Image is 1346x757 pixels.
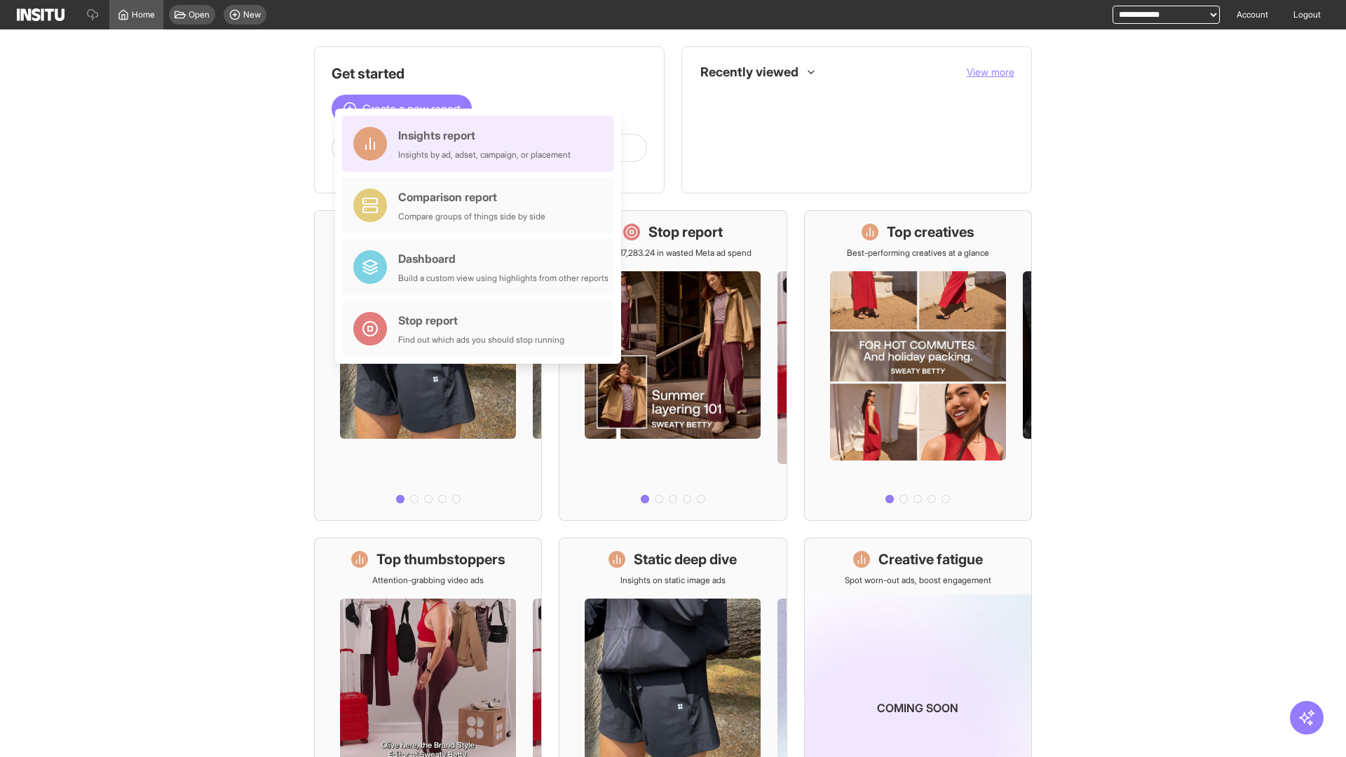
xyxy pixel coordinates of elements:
[332,95,472,123] button: Create a new report
[804,210,1032,521] a: Top creativesBest-performing creatives at a glance
[398,250,609,267] div: Dashboard
[332,64,647,83] h1: Get started
[594,247,752,259] p: Save £17,283.24 in wasted Meta ad spend
[398,149,571,161] div: Insights by ad, adset, campaign, or placement
[132,9,155,20] span: Home
[362,100,461,117] span: Create a new report
[847,247,989,259] p: Best-performing creatives at a glance
[372,575,484,586] p: Attention-grabbing video ads
[559,210,787,521] a: Stop reportSave £17,283.24 in wasted Meta ad spend
[398,127,571,144] div: Insights report
[243,9,261,20] span: New
[398,189,545,205] div: Comparison report
[967,65,1014,79] button: View more
[398,211,545,222] div: Compare groups of things side by side
[967,66,1014,78] span: View more
[398,334,564,346] div: Find out which ads you should stop running
[398,273,609,284] div: Build a custom view using highlights from other reports
[634,550,737,569] h1: Static deep dive
[620,575,726,586] p: Insights on static image ads
[376,550,505,569] h1: Top thumbstoppers
[314,210,542,521] a: What's live nowSee all active ads instantly
[648,222,723,242] h1: Stop report
[398,312,564,329] div: Stop report
[17,8,64,21] img: Logo
[189,9,210,20] span: Open
[887,222,974,242] h1: Top creatives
